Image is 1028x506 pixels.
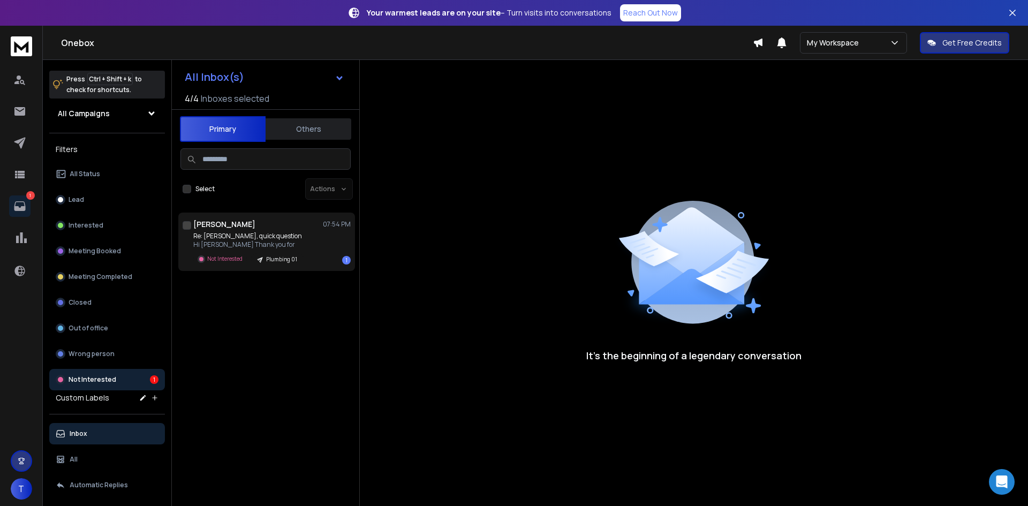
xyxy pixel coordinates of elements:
button: Meeting Booked [49,240,165,262]
p: Automatic Replies [70,481,128,489]
button: Not Interested1 [49,369,165,390]
button: Interested [49,215,165,236]
p: 07:54 PM [323,220,351,229]
h1: Onebox [61,36,753,49]
button: All Campaigns [49,103,165,124]
h1: [PERSON_NAME] [193,219,255,230]
p: Out of office [69,324,108,333]
p: Hi [PERSON_NAME] Thank you for [193,240,304,249]
strong: Your warmest leads are on your site [367,7,501,18]
button: All Inbox(s) [176,66,353,88]
h3: Custom Labels [56,392,109,403]
p: All [70,455,78,464]
p: Plumbing 01 [266,255,297,263]
button: Out of office [49,318,165,339]
p: Not Interested [69,375,116,384]
p: Lead [69,195,84,204]
p: Meeting Booked [69,247,121,255]
button: Others [266,117,351,141]
button: Closed [49,292,165,313]
a: 1 [9,195,31,217]
p: Meeting Completed [69,273,132,281]
p: Get Free Credits [942,37,1002,48]
p: Re: [PERSON_NAME], quick question [193,232,304,240]
button: Automatic Replies [49,474,165,496]
span: 4 / 4 [185,92,199,105]
p: It’s the beginning of a legendary conversation [586,348,802,363]
p: Not Interested [207,255,243,263]
p: Interested [69,221,103,230]
p: Press to check for shortcuts. [66,74,142,95]
p: All Status [70,170,100,178]
div: 1 [342,256,351,265]
p: Reach Out Now [623,7,678,18]
button: Lead [49,189,165,210]
p: Inbox [70,429,87,438]
button: All [49,449,165,470]
h3: Filters [49,142,165,157]
h1: All Campaigns [58,108,110,119]
div: Open Intercom Messenger [989,469,1015,495]
button: T [11,478,32,500]
button: Primary [180,116,266,142]
h3: Inboxes selected [201,92,269,105]
img: logo [11,36,32,56]
a: Reach Out Now [620,4,681,21]
button: Get Free Credits [920,32,1009,54]
p: – Turn visits into conversations [367,7,611,18]
button: Inbox [49,423,165,444]
label: Select [195,185,215,193]
p: Closed [69,298,92,307]
div: 1 [150,375,158,384]
p: Wrong person [69,350,115,358]
button: Wrong person [49,343,165,365]
span: Ctrl + Shift + k [87,73,133,85]
button: All Status [49,163,165,185]
p: My Workspace [807,37,863,48]
p: 1 [26,191,35,200]
button: Meeting Completed [49,266,165,288]
h1: All Inbox(s) [185,72,244,82]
